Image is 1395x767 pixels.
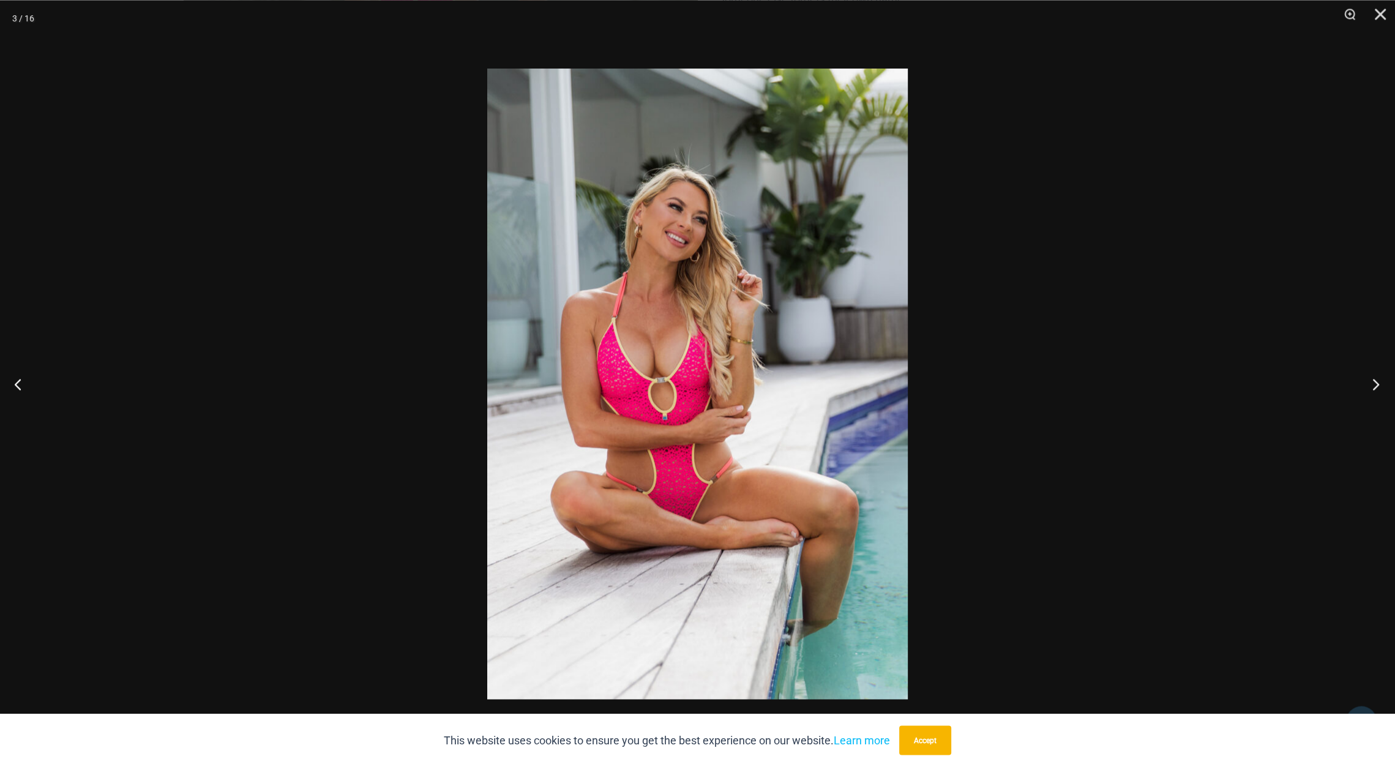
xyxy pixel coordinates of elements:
[487,69,908,699] img: Bubble Mesh Highlight Pink 819 One Piece 04
[899,725,951,755] button: Accept
[12,9,34,28] div: 3 / 16
[834,733,890,746] a: Learn more
[444,731,890,749] p: This website uses cookies to ensure you get the best experience on our website.
[1349,353,1395,414] button: Next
